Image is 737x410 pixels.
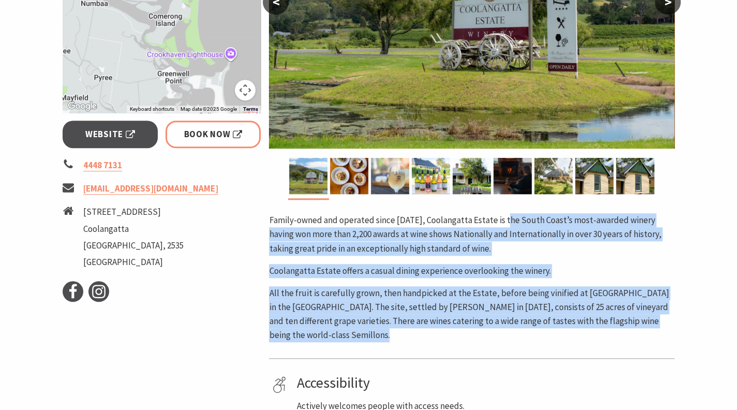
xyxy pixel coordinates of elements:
[371,158,409,194] img: Glass of Wine
[330,158,368,194] img: Casual Dining Menu
[83,183,218,195] a: [EMAIL_ADDRESS][DOMAIN_NAME]
[296,374,671,392] h4: Accessibility
[269,213,674,256] p: Family-owned and operated since [DATE], Coolangatta Estate is the South Coast’s most-awarded wine...
[83,222,184,236] li: Coolangatta
[129,106,174,113] button: Keyboard shortcuts
[65,99,99,113] a: Open this area in Google Maps (opens a new window)
[412,158,450,194] img: Wine Range
[269,286,674,343] p: All the fruit is carefully grown, then handpicked at the Estate, before being vinified at [GEOGRA...
[63,121,158,148] a: Website
[65,99,99,113] img: Google
[83,159,122,171] a: 4448 7131
[289,158,327,194] img: Entrance
[85,127,135,141] span: Website
[180,106,236,112] span: Map data ©2025 Google
[83,239,184,253] li: [GEOGRAPHIC_DATA], 2535
[184,127,243,141] span: Book Now
[166,121,261,148] a: Book Now
[243,106,258,112] a: Terms (opens in new tab)
[83,205,184,219] li: [STREET_ADDRESS]
[616,158,654,194] img: The Cottage
[453,158,491,194] img: Wine Paddle
[575,158,613,194] img: The Cottage
[493,158,532,194] img: Fireplace
[269,264,674,278] p: Coolangatta Estate offers a casual dining experience overlooking the winery.
[83,255,184,269] li: [GEOGRAPHIC_DATA]
[534,158,573,194] img: Convict Cottage
[235,80,255,100] button: Map camera controls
